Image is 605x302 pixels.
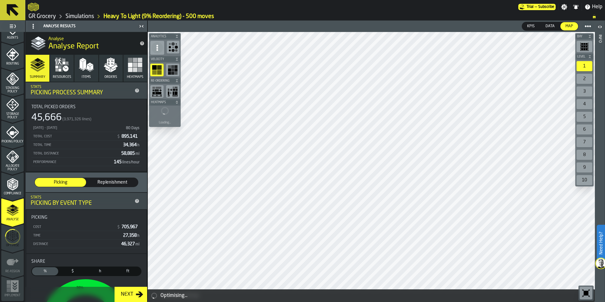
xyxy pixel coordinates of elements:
div: Title [31,104,141,110]
label: button-toggle-Help [582,3,605,11]
div: button-toolbar-undefined [149,84,165,99]
span: Help [592,3,602,11]
span: $ [117,225,120,230]
span: % [33,268,57,274]
div: 6 [577,124,592,135]
div: Info [598,33,602,300]
div: button-toolbar-undefined [575,60,594,72]
span: Optimise [1,244,24,247]
span: Data [543,23,557,29]
div: Title [31,259,141,264]
div: button-toolbar-undefined [575,148,594,161]
div: Picking by event type [31,200,132,207]
div: button-toolbar-undefined [165,62,181,78]
div: button-toolbar-undefined [575,98,594,110]
span: 705,967 [122,225,139,229]
div: StatList-item-Distance [31,240,141,248]
div: Analyse Results [27,21,137,31]
span: Summary [30,75,45,79]
span: Level [576,55,587,59]
div: 9 [577,162,592,173]
li: menu Compliance [1,172,24,198]
div: StatList-item-Performance [31,158,141,166]
span: Orders [104,75,117,79]
div: button-toolbar-undefined [165,84,181,99]
span: Analyse Report [48,41,99,52]
span: Heatmaps [150,101,174,104]
div: thumb [560,22,578,30]
span: Analyse [1,218,24,221]
div: Stats [31,195,132,200]
div: 4 [577,99,592,109]
span: Re-Ordering [150,79,174,83]
span: Heatmaps [127,75,143,79]
li: menu Stacking Policy [1,68,24,94]
div: 2 [577,74,592,84]
div: button-toolbar-undefined [575,136,594,148]
li: menu Storage Policy [1,94,24,120]
nav: Breadcrumb [28,13,602,20]
span: 27,358 [123,233,140,238]
div: StatList-item-Total Distance [31,149,141,158]
span: Resources [53,75,71,79]
span: Trial [527,5,533,9]
label: button-switch-multi-Time [86,267,114,276]
span: h [88,268,112,274]
button: button- [149,56,181,62]
div: Next [118,291,136,298]
div: Cost [33,225,114,229]
span: Velocity [150,58,174,61]
span: Compliance [1,192,24,195]
div: thumb [87,267,113,275]
button: button- [149,99,181,105]
span: $ [61,268,84,274]
div: Title [31,215,141,220]
li: menu Agents [1,16,24,42]
label: button-toggle-Toggle Full Menu [1,22,24,31]
span: Routing [1,62,24,66]
div: StatList-item-Time [31,231,141,240]
label: button-switch-multi-Map [560,22,578,31]
span: Replenishment [89,179,135,186]
header: Info [595,21,605,302]
li: menu Routing [1,42,24,68]
span: Picking [31,215,47,220]
svg: Show Congestion [168,42,178,52]
label: button-switch-multi-Cost [59,267,86,276]
svg: Reset zoom and position [581,288,591,298]
div: stat-Total Picked Orders [26,99,147,171]
span: mi [135,152,140,156]
div: thumb [522,22,540,30]
label: button-switch-multi-Picking [34,178,86,187]
svg: show ABC heatmap [152,65,162,75]
span: Implement [1,294,24,297]
div: Performance [33,160,111,164]
span: $ [117,135,120,139]
svg: show triggered reorders heatmap [152,86,162,97]
label: button-switch-multi-Share [31,267,59,276]
div: Picking Process Summary [31,89,132,96]
span: 58,885 [121,151,140,156]
span: Picking Policy [1,140,24,143]
label: button-switch-multi-KPIs [522,22,540,31]
span: Allocate Policy [1,164,24,171]
div: StatList-item-Total Time [31,141,141,149]
a: link-to-/wh/i/e451d98b-95f6-4604-91ff-c80219f9c36d [28,13,56,20]
label: button-toggle-Settings [558,4,570,10]
button: button- [575,33,594,40]
div: button-toolbar-undefined [575,110,594,123]
div: button-toolbar-undefined [575,72,594,85]
span: (3,971,326 lines) [62,117,91,122]
span: mi [135,242,140,246]
label: button-switch-multi-Data [540,22,560,31]
div: Total Time [33,143,121,147]
div: 5 [577,112,592,122]
div: button-toolbar-undefined [149,62,165,78]
label: Need Help? [597,225,604,261]
li: menu Allocate Policy [1,146,24,172]
div: alert-Optimising... [148,289,595,302]
button: button- [149,33,181,40]
div: 10 [577,175,592,185]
